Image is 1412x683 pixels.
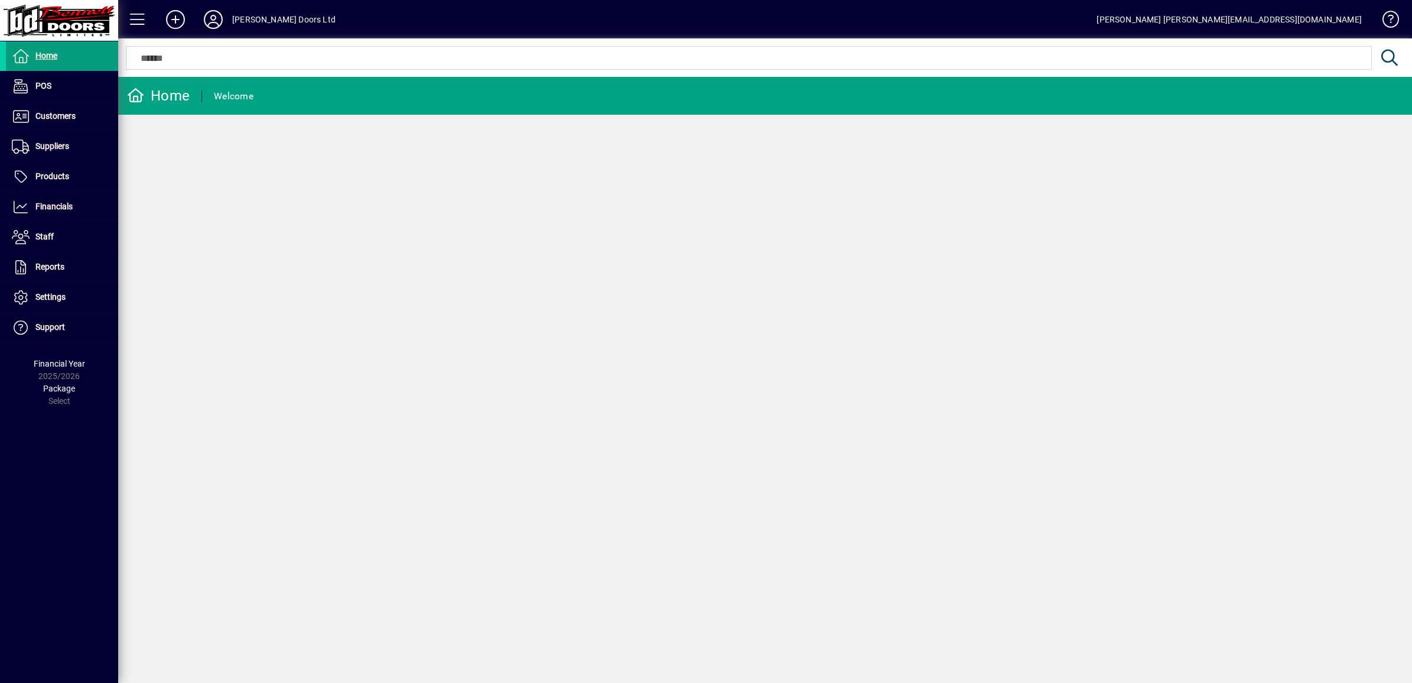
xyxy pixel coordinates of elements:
[127,86,190,105] div: Home
[34,359,85,368] span: Financial Year
[6,102,118,131] a: Customers
[6,283,118,312] a: Settings
[157,9,194,30] button: Add
[35,202,73,211] span: Financials
[6,222,118,252] a: Staff
[35,51,57,60] span: Home
[1374,2,1397,41] a: Knowledge Base
[35,232,54,241] span: Staff
[43,384,75,393] span: Package
[35,111,76,121] span: Customers
[1097,10,1362,29] div: [PERSON_NAME] [PERSON_NAME][EMAIL_ADDRESS][DOMAIN_NAME]
[35,141,69,151] span: Suppliers
[6,192,118,222] a: Financials
[35,171,69,181] span: Products
[6,313,118,342] a: Support
[6,162,118,192] a: Products
[6,253,118,282] a: Reports
[35,322,65,332] span: Support
[35,262,64,271] span: Reports
[194,9,232,30] button: Profile
[6,72,118,101] a: POS
[35,292,66,302] span: Settings
[214,87,253,106] div: Welcome
[35,81,51,90] span: POS
[232,10,336,29] div: [PERSON_NAME] Doors Ltd
[6,132,118,161] a: Suppliers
